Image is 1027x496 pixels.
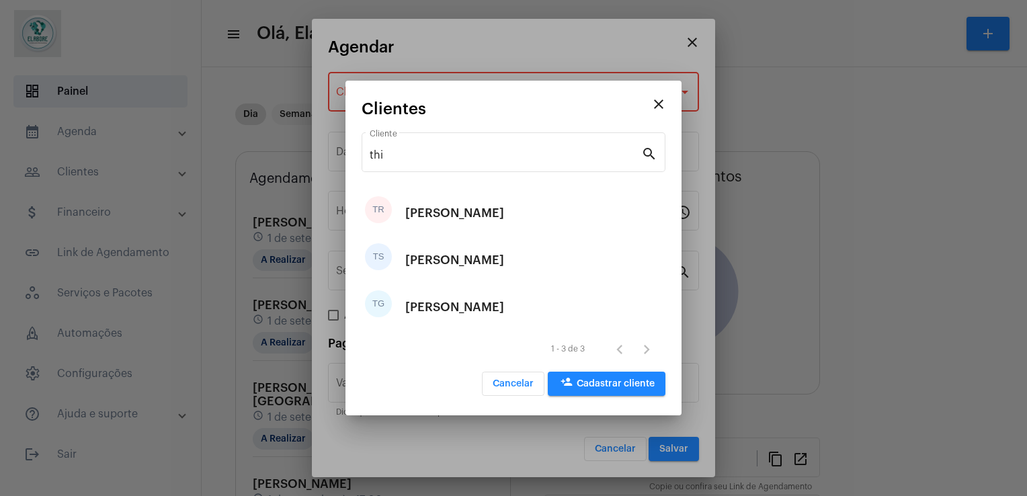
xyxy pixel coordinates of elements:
div: [PERSON_NAME] [405,240,504,280]
span: Cadastrar cliente [559,379,655,388]
button: Próxima página [633,336,660,363]
div: 1 - 3 de 3 [551,345,585,354]
mat-icon: person_add [559,376,575,392]
div: [PERSON_NAME] [405,193,504,233]
mat-icon: search [641,145,657,161]
div: TR [365,196,392,223]
span: Cancelar [493,379,534,388]
button: Página anterior [606,336,633,363]
div: TS [365,243,392,270]
button: Cancelar [482,372,544,396]
div: [PERSON_NAME] [405,287,504,327]
span: Clientes [362,100,426,118]
mat-icon: close [651,96,667,112]
button: Cadastrar cliente [548,372,665,396]
input: Pesquisar cliente [370,149,641,161]
div: TG [365,290,392,317]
